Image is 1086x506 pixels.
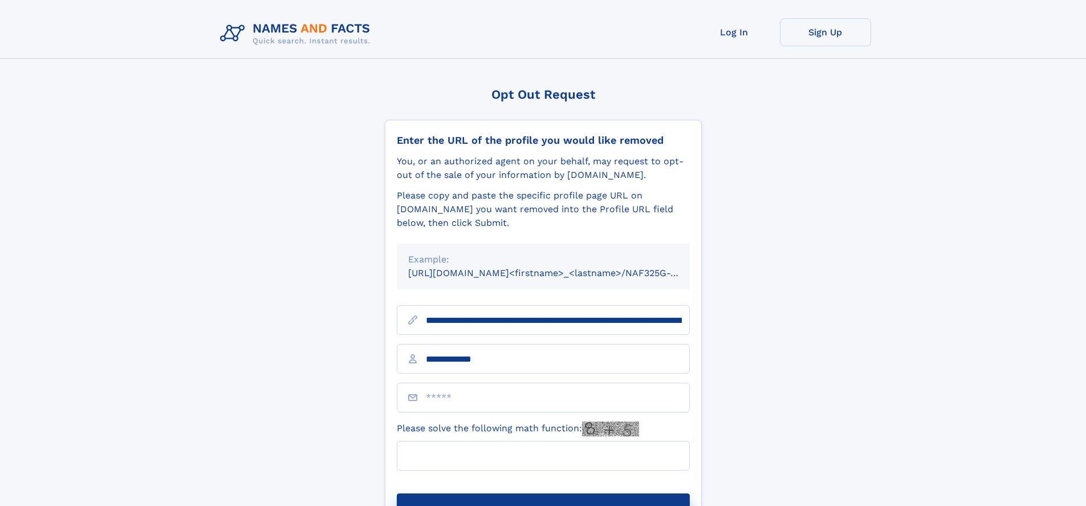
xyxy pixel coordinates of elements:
div: You, or an authorized agent on your behalf, may request to opt-out of the sale of your informatio... [397,155,690,182]
img: Logo Names and Facts [215,18,380,49]
div: Example: [408,253,678,266]
div: Enter the URL of the profile you would like removed [397,134,690,147]
small: [URL][DOMAIN_NAME]<firstname>_<lastname>/NAF325G-xxxxxxxx [408,268,711,278]
a: Log In [689,18,780,46]
label: Please solve the following math function: [397,422,639,436]
div: Please copy and paste the specific profile page URL on [DOMAIN_NAME] you want removed into the Pr... [397,189,690,230]
div: Opt Out Request [385,87,702,102]
a: Sign Up [780,18,871,46]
